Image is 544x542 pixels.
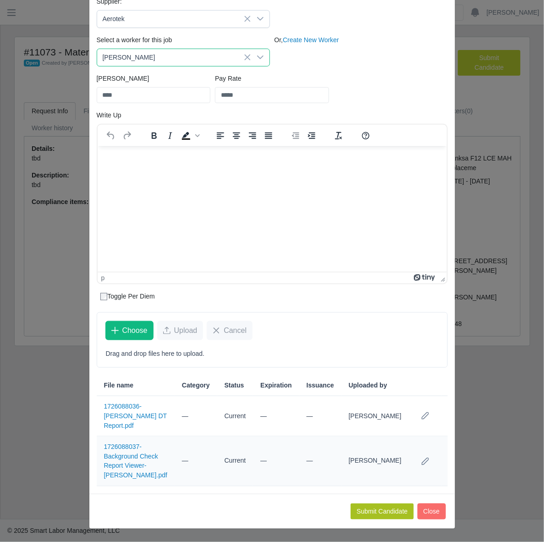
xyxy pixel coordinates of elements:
div: Background color Black [178,129,201,142]
button: Justify [260,129,276,142]
span: Expiration [260,381,291,390]
span: Choose [122,325,148,336]
td: — [299,396,341,437]
button: Row Edit [416,407,434,425]
td: — [175,396,217,437]
td: — [175,437,217,487]
a: 1726088036-[PERSON_NAME] DT Report.pdf [104,403,167,429]
div: Or, [272,35,450,66]
span: Aerotek [97,11,251,28]
td: Current [217,396,253,437]
span: Status [225,381,244,390]
td: Current [217,437,253,487]
label: Toggle Per Diem [100,292,155,301]
a: 1726088037-Background Check Report Viewer- [PERSON_NAME].pdf [104,443,168,479]
button: Help [357,129,373,142]
button: Align right [244,129,260,142]
button: Italic [162,129,177,142]
button: Undo [103,129,119,142]
input: Toggle Per Diem [100,293,108,300]
button: Close [418,503,446,520]
label: Write Up [97,111,121,120]
iframe: Rich Text Area [98,146,447,272]
div: p [101,274,105,282]
button: Row Edit [416,452,434,470]
td: [PERSON_NAME] [341,437,409,487]
span: Category [182,381,210,390]
td: — [253,396,299,437]
button: Submit Candidate [351,503,413,520]
span: Upload [174,325,198,336]
button: Align left [212,129,228,142]
button: Bold [146,129,161,142]
td: — [299,437,341,487]
button: Cancel [207,321,253,340]
a: Create New Worker [283,36,339,44]
button: Redo [119,129,134,142]
a: Powered by Tiny [414,274,437,282]
td: [PERSON_NAME] [341,396,409,437]
label: Pay Rate [215,74,242,83]
span: William Holmes [97,49,251,66]
div: Press the Up and Down arrow keys to resize the editor. [437,272,447,283]
button: Clear formatting [330,129,346,142]
button: Choose [105,321,154,340]
label: [PERSON_NAME] [97,74,149,83]
button: Decrease indent [287,129,303,142]
span: Issuance [307,381,334,390]
td: — [253,437,299,487]
button: Align center [228,129,244,142]
label: Select a worker for this job [97,35,172,45]
button: Upload [157,321,203,340]
p: Drag and drop files here to upload. [106,349,439,359]
span: File name [104,381,134,390]
span: Cancel [224,325,247,336]
span: Uploaded by [349,381,387,390]
button: Increase indent [303,129,319,142]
